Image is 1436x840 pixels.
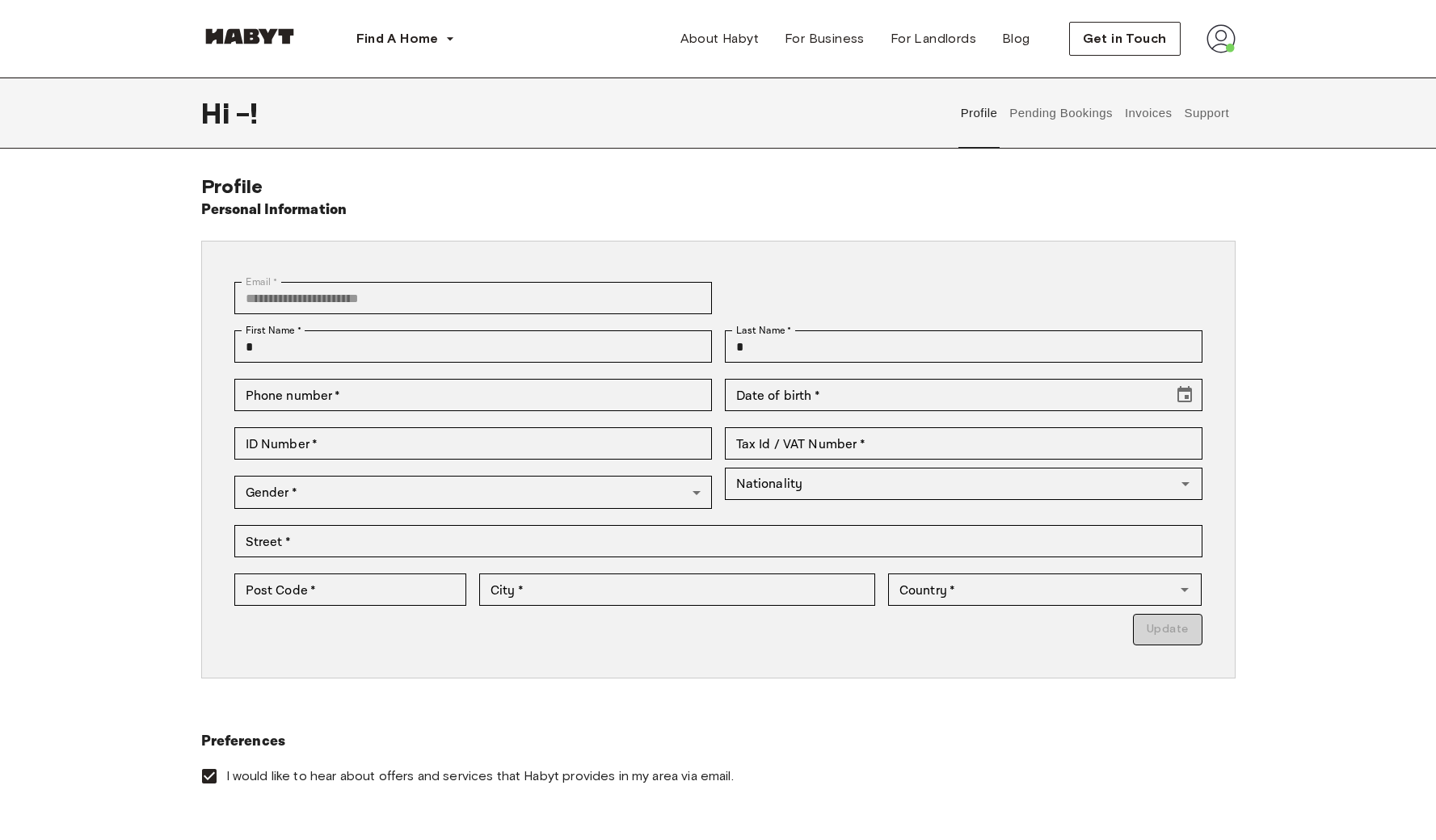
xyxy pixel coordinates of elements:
button: Choose date [1169,379,1201,411]
h6: Personal Information [201,199,347,221]
span: I would like to hear about offers and services that Habyt provides in my area via email. [226,767,734,785]
a: For Landlords [878,23,989,55]
span: - ! [236,96,258,130]
span: For Landlords [891,29,976,48]
span: About Habyt [680,29,759,48]
button: Open [1174,472,1197,495]
button: Support [1182,78,1232,149]
span: Get in Touch [1083,29,1167,48]
span: Hi [201,96,236,130]
button: Pending Bookings [1008,78,1115,149]
a: About Habyt [667,23,772,55]
label: Last Name [736,323,792,338]
h6: Preferences [201,730,1236,753]
span: For Business [785,29,865,48]
button: Get in Touch [1069,22,1181,56]
span: Find A Home [356,29,439,48]
a: For Business [772,23,878,55]
div: You can't change your email address at the moment. Please reach out to customer support in case y... [234,282,712,314]
button: Invoices [1122,78,1173,149]
span: Blog [1002,29,1030,48]
span: Profile [201,174,263,198]
img: Habyt [201,28,298,44]
a: Blog [989,23,1043,55]
button: Find A Home [343,23,468,55]
button: Profile [958,78,1000,149]
img: avatar [1206,24,1236,53]
div: user profile tabs [954,78,1235,149]
label: First Name [246,323,301,338]
label: Email [246,275,277,289]
button: Open [1173,578,1196,601]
